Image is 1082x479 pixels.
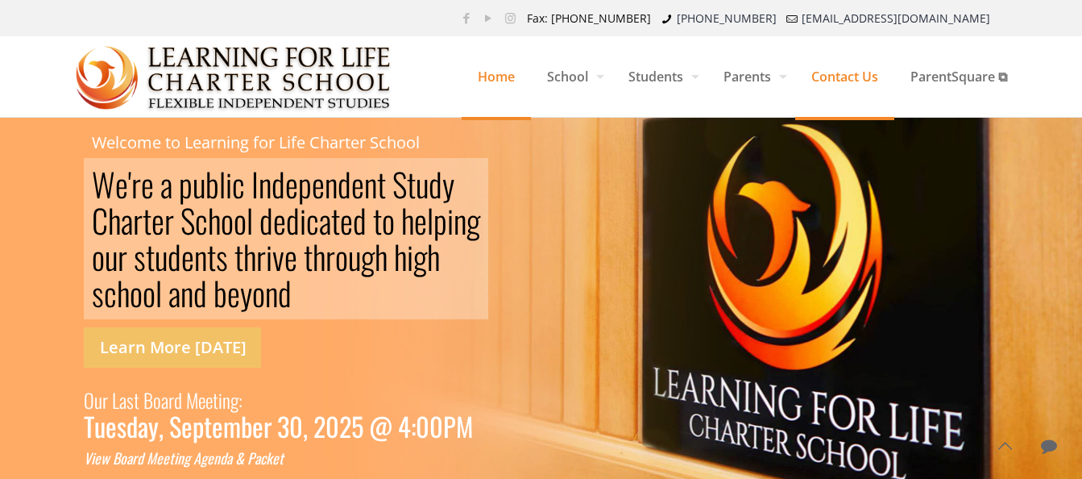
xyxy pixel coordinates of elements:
[278,275,292,311] div: d
[241,416,252,436] div: b
[340,202,353,239] div: e
[220,448,226,469] div: d
[232,166,245,202] div: c
[785,10,801,26] i: mail
[230,384,238,416] div: g
[313,416,325,436] div: 2
[260,448,266,469] div: c
[456,416,473,436] div: M
[335,239,348,275] div: o
[213,275,227,311] div: b
[401,202,414,239] div: h
[133,202,143,239] div: r
[134,384,139,416] div: t
[447,202,454,239] div: i
[361,239,375,275] div: g
[193,448,201,469] div: A
[325,166,338,202] div: n
[339,416,351,436] div: 2
[201,448,207,469] div: g
[289,416,303,436] div: 0
[168,239,181,275] div: d
[298,166,312,202] div: p
[427,239,440,275] div: h
[300,202,306,239] div: i
[247,202,253,239] div: l
[181,239,194,275] div: e
[219,166,226,202] div: l
[160,166,172,202] div: a
[259,166,272,202] div: n
[126,448,132,469] div: a
[147,448,156,469] div: M
[94,448,101,469] div: e
[306,202,319,239] div: c
[243,239,256,275] div: h
[193,166,205,202] div: u
[382,202,395,239] div: o
[416,416,429,436] div: 0
[480,10,497,26] a: YouTube icon
[184,448,190,469] div: g
[92,239,105,275] div: o
[272,448,279,469] div: e
[612,52,707,101] span: Students
[413,239,427,275] div: g
[795,36,894,117] a: Contact Us
[181,416,193,436] div: e
[894,36,1023,117] a: ParentSquare ⧉
[126,416,138,436] div: d
[416,166,429,202] div: u
[238,384,243,416] div: :
[151,202,164,239] div: e
[377,166,386,202] div: t
[442,166,454,202] div: y
[394,239,407,275] div: h
[207,448,213,469] div: e
[338,166,351,202] div: d
[118,239,127,275] div: r
[92,166,115,202] div: W
[272,166,285,202] div: d
[707,36,795,117] a: Parents
[218,384,222,416] div: i
[180,202,195,239] div: S
[273,202,286,239] div: e
[84,448,91,469] div: V
[102,384,108,416] div: r
[429,166,442,202] div: d
[161,384,168,416] div: a
[235,448,244,469] div: &
[266,448,272,469] div: k
[76,37,392,118] img: Home
[106,416,117,436] div: e
[285,166,298,202] div: e
[164,202,174,239] div: r
[279,448,284,469] div: t
[213,448,220,469] div: n
[375,239,388,275] div: h
[466,202,480,239] div: g
[212,416,223,436] div: e
[168,384,174,416] div: r
[84,384,473,436] a: Our Last Board Meeting: Tuesday, September 30, 2025 @ 4:00PM
[84,384,94,416] div: O
[205,384,213,416] div: e
[325,239,335,275] div: r
[134,239,146,275] div: s
[707,52,795,101] span: Parents
[130,275,143,311] div: o
[180,275,193,311] div: n
[286,202,300,239] div: d
[325,416,339,436] div: 0
[373,202,382,239] div: t
[304,239,313,275] div: t
[319,202,331,239] div: a
[458,10,475,26] a: Facebook icon
[353,202,367,239] div: d
[612,36,707,117] a: Students
[259,202,273,239] div: d
[159,416,164,436] div: ,
[121,202,133,239] div: a
[84,448,284,469] a: View Board Meeting Agenda & Packet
